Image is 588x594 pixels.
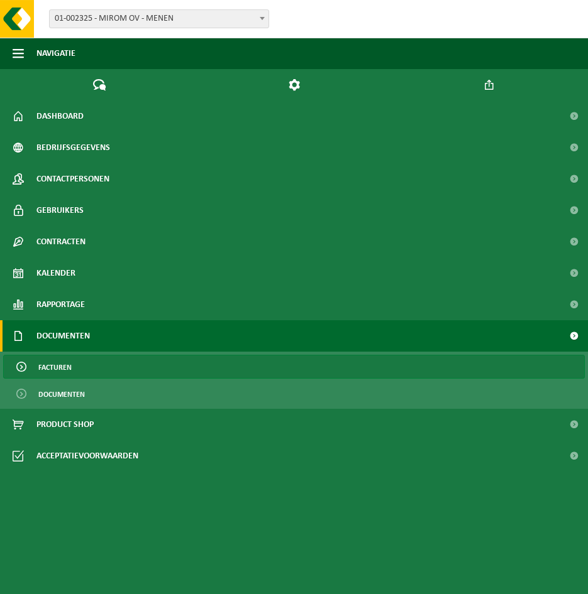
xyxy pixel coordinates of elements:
[3,355,585,379] a: Facturen
[50,10,269,28] span: 01-002325 - MIROM OV - MENEN
[36,320,90,352] span: Documenten
[36,289,85,320] span: Rapportage
[38,355,72,379] span: Facturen
[36,38,75,69] span: Navigatie
[36,257,75,289] span: Kalender
[49,9,269,28] span: 01-002325 - MIROM OV - MENEN
[38,382,85,406] span: Documenten
[36,195,84,226] span: Gebruikers
[36,409,94,440] span: Product Shop
[36,440,138,472] span: Acceptatievoorwaarden
[36,163,109,195] span: Contactpersonen
[36,100,84,132] span: Dashboard
[36,226,86,257] span: Contracten
[3,382,585,406] a: Documenten
[36,132,110,163] span: Bedrijfsgegevens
